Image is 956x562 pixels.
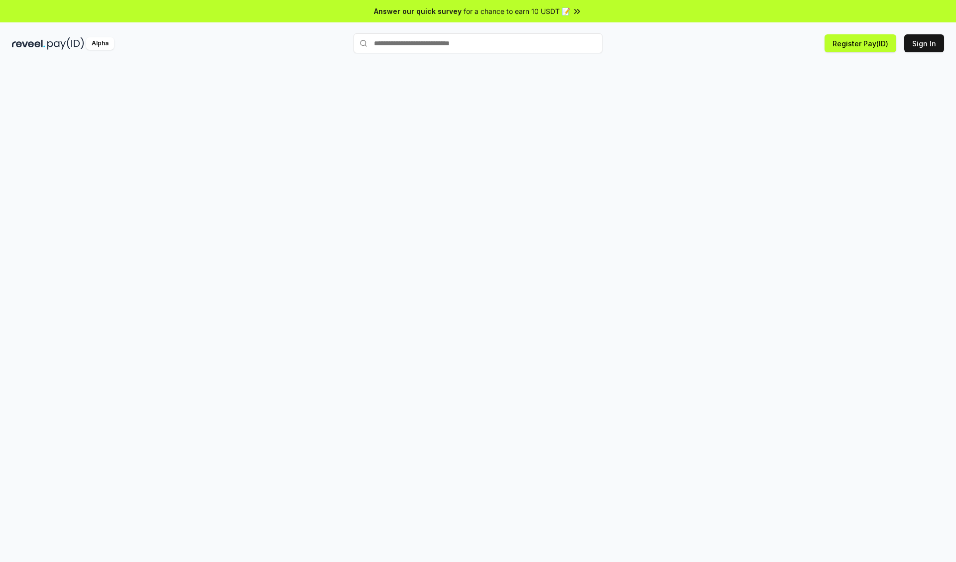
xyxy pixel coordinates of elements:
button: Sign In [904,34,944,52]
span: for a chance to earn 10 USDT 📝 [464,6,570,16]
button: Register Pay(ID) [825,34,896,52]
img: reveel_dark [12,37,45,50]
img: pay_id [47,37,84,50]
span: Answer our quick survey [374,6,462,16]
div: Alpha [86,37,114,50]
